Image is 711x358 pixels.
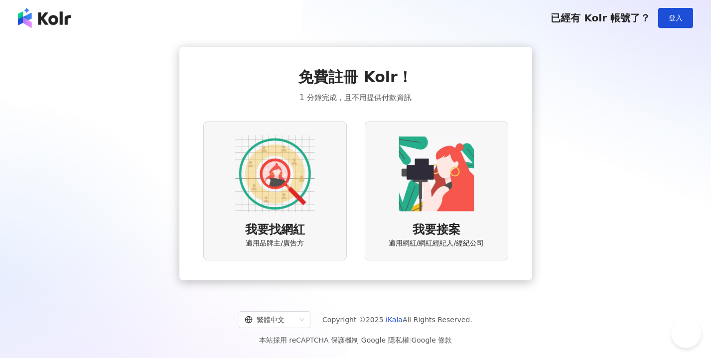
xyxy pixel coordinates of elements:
[413,222,460,239] span: 我要接案
[397,134,476,214] img: KOL identity option
[235,134,315,214] img: AD identity option
[322,314,472,326] span: Copyright © 2025 All Rights Reserved.
[361,336,409,344] a: Google 隱私權
[551,12,650,24] span: 已經有 Kolr 帳號了？
[359,336,361,344] span: |
[411,336,452,344] a: Google 條款
[669,14,683,22] span: 登入
[245,222,305,239] span: 我要找網紅
[386,316,403,324] a: iKala
[389,239,484,248] span: 適用網紅/網紅經紀人/經紀公司
[246,239,304,248] span: 適用品牌主/廣告方
[658,8,693,28] button: 登入
[298,67,413,88] span: 免費註冊 Kolr！
[245,312,295,328] div: 繁體中文
[299,92,411,104] span: 1 分鐘完成，且不用提供付款資訊
[671,318,701,348] iframe: Help Scout Beacon - Open
[259,334,452,346] span: 本站採用 reCAPTCHA 保護機制
[18,8,71,28] img: logo
[409,336,412,344] span: |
